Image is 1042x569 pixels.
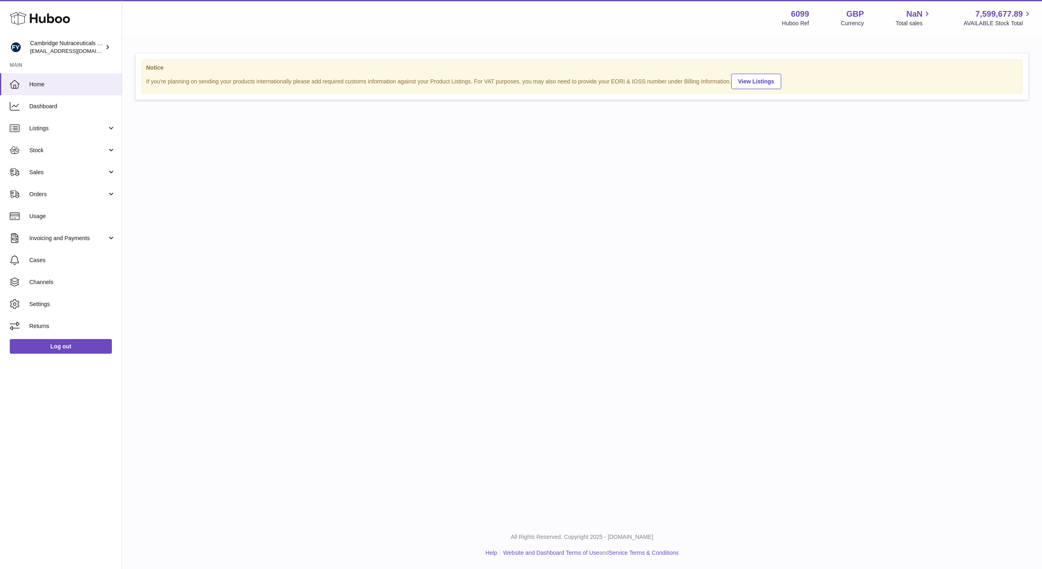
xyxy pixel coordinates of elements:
strong: 6099 [791,9,809,20]
div: Huboo Ref [782,20,809,27]
span: Settings [29,300,116,308]
a: 7,599,677.89 AVAILABLE Stock Total [963,9,1032,27]
span: Invoicing and Payments [29,234,107,242]
span: NaN [906,9,922,20]
a: View Listings [731,74,781,89]
div: Cambridge Nutraceuticals Ltd [30,39,103,55]
span: 7,599,677.89 [975,9,1023,20]
span: Sales [29,169,107,176]
div: Currency [841,20,864,27]
a: Log out [10,339,112,354]
img: huboo@camnutra.com [10,41,22,53]
span: Channels [29,278,116,286]
span: [EMAIL_ADDRESS][DOMAIN_NAME] [30,48,120,54]
a: Service Terms & Conditions [609,549,679,556]
span: Cases [29,256,116,264]
a: Website and Dashboard Terms of Use [503,549,599,556]
span: Listings [29,125,107,132]
span: Returns [29,322,116,330]
li: and [500,549,679,557]
span: Stock [29,147,107,154]
strong: GBP [846,9,864,20]
span: Home [29,81,116,88]
strong: Notice [146,64,1018,72]
span: Dashboard [29,103,116,110]
span: Orders [29,190,107,198]
span: Usage [29,212,116,220]
div: If you're planning on sending your products internationally please add required customs informati... [146,72,1018,89]
span: Total sales [896,20,932,27]
a: Help [485,549,497,556]
a: NaN Total sales [896,9,932,27]
span: AVAILABLE Stock Total [963,20,1032,27]
p: All Rights Reserved. Copyright 2025 - [DOMAIN_NAME] [129,533,1035,541]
